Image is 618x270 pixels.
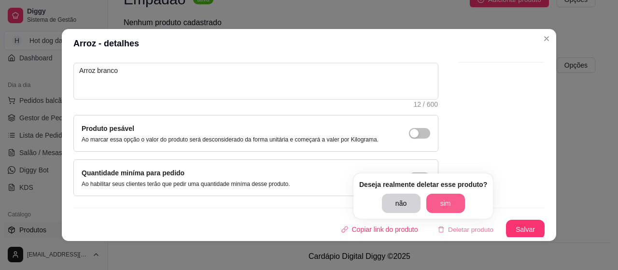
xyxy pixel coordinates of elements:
button: sim [426,194,465,213]
label: Quantidade miníma para pedido [82,169,184,177]
textarea: Arroz branco [74,63,438,99]
label: Produto pesável [82,125,134,132]
button: Salvar [506,220,545,239]
span: delete [438,226,445,233]
header: Arroz - detalhes [62,29,556,58]
button: não [382,194,421,213]
button: deleteDeletar produto [431,220,501,239]
p: Ao habilitar seus clientes terão que pedir uma quantidade miníma desse produto. [82,180,290,188]
article: Deseja realmente deletar esse produto? [359,179,487,190]
button: Close [539,31,554,46]
button: Copiar link do produto [334,220,426,239]
p: Ao marcar essa opção o valor do produto será desconsiderado da forma unitária e começará a valer ... [82,136,379,143]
